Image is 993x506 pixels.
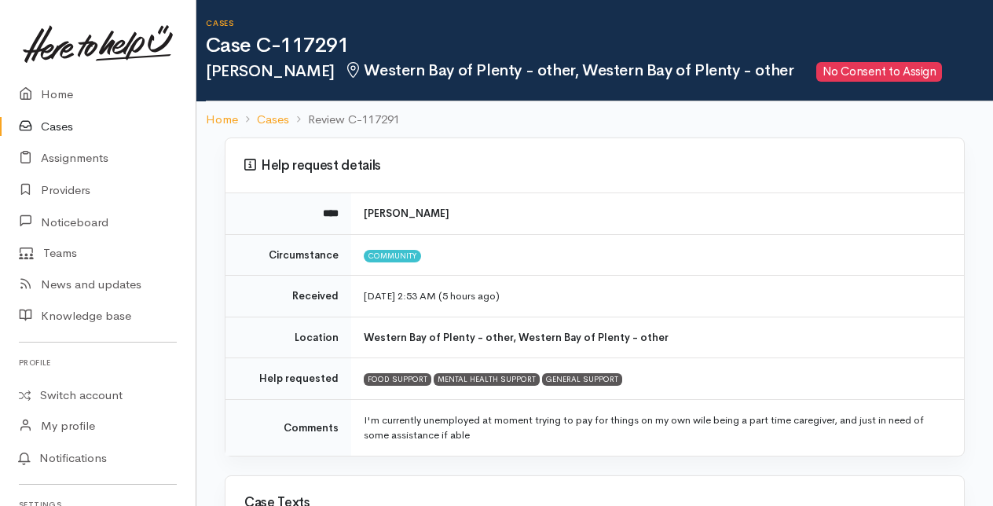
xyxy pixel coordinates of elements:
[364,331,669,344] b: Western Bay of Plenty - other, Western Bay of Plenty - other
[206,62,993,82] h2: [PERSON_NAME]
[257,111,289,129] a: Cases
[364,250,421,262] span: Community
[225,358,351,400] td: Help requested
[434,373,540,386] div: MENTAL HEALTH SUPPORT
[351,399,964,456] td: I'm currently unemployed at moment trying to pay for things on my own wile being a part time care...
[364,373,431,386] div: FOOD SUPPORT
[196,101,993,138] nav: breadcrumb
[364,207,449,220] b: [PERSON_NAME]
[816,62,942,82] span: No Consent to Assign
[225,276,351,317] td: Received
[206,35,993,57] h1: Case C-117291
[225,399,351,456] td: Comments
[225,317,351,358] td: Location
[206,111,238,129] a: Home
[542,373,622,386] div: GENERAL SUPPORT
[225,234,351,276] td: Circumstance
[344,60,794,80] span: Western Bay of Plenty - other, Western Bay of Plenty - other
[244,158,945,174] h3: Help request details
[206,19,993,27] h6: Cases
[289,111,400,129] li: Review C-117291
[19,352,177,373] h6: Profile
[351,276,964,317] td: [DATE] 2:53 AM (5 hours ago)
